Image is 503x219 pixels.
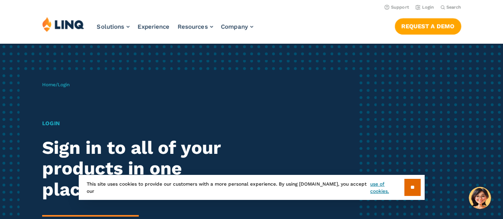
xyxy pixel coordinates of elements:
[441,4,461,10] button: Open Search Bar
[58,82,70,87] span: Login
[385,5,409,10] a: Support
[97,23,130,30] a: Solutions
[97,17,253,43] nav: Primary Navigation
[221,23,248,30] span: Company
[370,180,404,195] a: use of cookies.
[42,82,70,87] span: /
[395,18,461,34] a: Request a Demo
[42,119,236,128] h1: Login
[138,23,170,30] a: Experience
[42,17,84,32] img: LINQ | K‑12 Software
[469,187,491,209] button: Hello, have a question? Let’s chat.
[42,82,56,87] a: Home
[221,23,253,30] a: Company
[447,5,461,10] span: Search
[178,23,213,30] a: Resources
[416,5,434,10] a: Login
[42,138,236,200] h2: Sign in to all of your products in one place.
[79,175,425,200] div: This site uses cookies to provide our customers with a more personal experience. By using [DOMAIN...
[178,23,208,30] span: Resources
[97,23,124,30] span: Solutions
[395,17,461,34] nav: Button Navigation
